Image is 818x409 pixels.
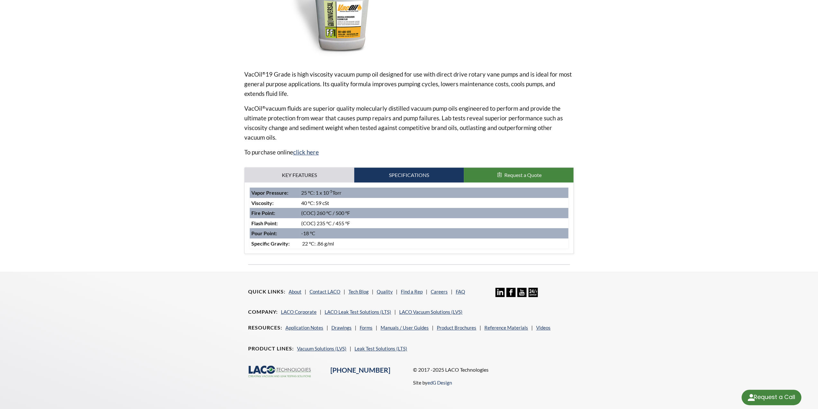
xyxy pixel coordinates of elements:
strong: Viscosity: [251,200,274,206]
a: edG Design [427,380,452,386]
a: Product Brochures [437,325,476,330]
strong: Pour Point: [251,230,277,236]
a: Contact LACO [310,289,340,294]
a: Specifications [354,168,464,182]
sup: ® [262,71,265,76]
button: Request a Quote [464,168,573,182]
a: Careers [431,289,448,294]
a: Quality [377,289,393,294]
a: Application Notes [285,325,323,330]
a: Forms [360,325,373,330]
p: VacOil vacuum fluids are superior quality molecularly distilled vacuum pump oils engineered to pe... [244,104,574,142]
h4: Company [248,309,278,315]
a: Key Features [245,168,354,182]
td: -18 °C [300,228,569,238]
td: (COC) 235 °C / 455 °F [300,218,569,228]
img: 24/7 Support Icon [528,288,538,297]
a: Manuals / User Guides [381,325,429,330]
a: Leak Test Solutions (LTS) [355,346,407,351]
h4: Quick Links [248,288,285,295]
a: FAQ [456,289,465,294]
strong: Fire Point: [251,210,275,216]
a: click here [293,148,319,156]
a: Find a Rep [401,289,423,294]
img: round button [746,392,756,403]
div: Request a Call [742,390,801,405]
a: [PHONE_NUMBER] [330,366,390,374]
p: Site by [413,379,452,386]
sup: ® [262,105,265,110]
td: 22 °C: .86 g/ml [300,238,569,249]
a: Reference Materials [484,325,528,330]
h4: Product Lines [248,345,294,352]
a: LACO Leak Test Solutions (LTS) [325,309,391,315]
sup: -5 [329,189,332,194]
a: Drawings [331,325,352,330]
p: VacOil 19 Grade is high viscosity vacuum pump oil designed for use with direct drive rotary vane ... [244,70,574,98]
h4: Resources [248,324,282,331]
strong: Flash Point: [251,220,278,226]
a: Vacuum Solutions (LVS) [297,346,346,351]
strong: Specific Gravity: [251,240,290,246]
a: LACO Vacuum Solutions (LVS) [399,309,463,315]
a: LACO Corporate [281,309,317,315]
div: Request a Call [753,390,795,404]
strong: Vapor Pressure: [251,190,288,196]
a: Tech Blog [348,289,369,294]
td: (COC) 260 °C / 500 °F [300,208,569,218]
a: 24/7 Support [528,292,538,298]
td: 40 ºC: 59 cSt [300,198,569,208]
p: To purchase online [244,147,574,157]
span: Request a Quote [504,172,542,178]
p: © 2017 -2025 LACO Technologies [413,366,570,374]
a: Videos [536,325,551,330]
a: About [289,289,301,294]
td: 25 °C: 1 x 10 Torr [300,188,569,198]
